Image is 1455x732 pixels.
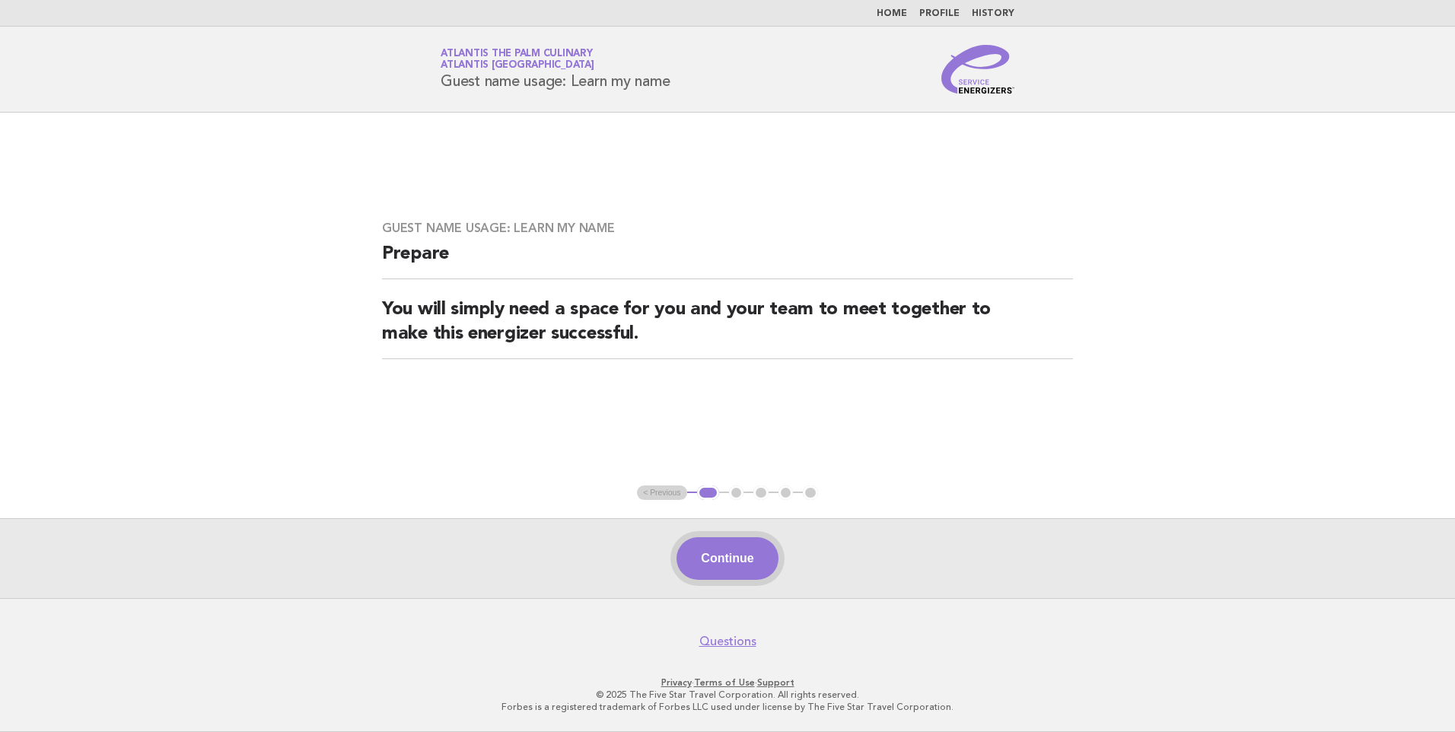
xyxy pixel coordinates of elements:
[441,61,594,71] span: Atlantis [GEOGRAPHIC_DATA]
[699,634,756,649] a: Questions
[382,298,1073,359] h2: You will simply need a space for you and your team to meet together to make this energizer succes...
[919,9,960,18] a: Profile
[941,45,1014,94] img: Service Energizers
[697,485,719,501] button: 1
[382,221,1073,236] h3: Guest name usage: Learn my name
[441,49,670,89] h1: Guest name usage: Learn my name
[262,701,1193,713] p: Forbes is a registered trademark of Forbes LLC used under license by The Five Star Travel Corpora...
[262,689,1193,701] p: © 2025 The Five Star Travel Corporation. All rights reserved.
[757,677,794,688] a: Support
[677,537,778,580] button: Continue
[694,677,755,688] a: Terms of Use
[661,677,692,688] a: Privacy
[262,676,1193,689] p: · ·
[877,9,907,18] a: Home
[441,49,594,70] a: Atlantis The Palm CulinaryAtlantis [GEOGRAPHIC_DATA]
[382,242,1073,279] h2: Prepare
[972,9,1014,18] a: History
